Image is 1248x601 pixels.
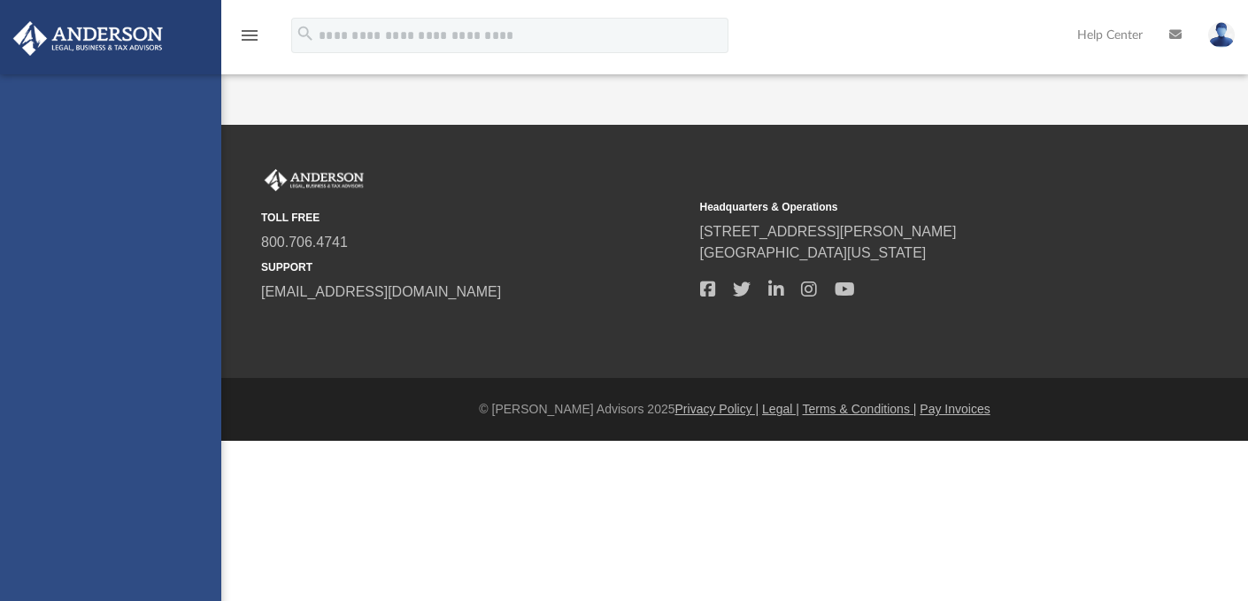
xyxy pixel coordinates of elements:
[920,402,990,416] a: Pay Invoices
[8,21,168,56] img: Anderson Advisors Platinum Portal
[700,245,927,260] a: [GEOGRAPHIC_DATA][US_STATE]
[261,210,688,226] small: TOLL FREE
[261,169,367,192] img: Anderson Advisors Platinum Portal
[1208,22,1235,48] img: User Pic
[296,24,315,43] i: search
[803,402,917,416] a: Terms & Conditions |
[261,259,688,275] small: SUPPORT
[700,224,957,239] a: [STREET_ADDRESS][PERSON_NAME]
[261,284,501,299] a: [EMAIL_ADDRESS][DOMAIN_NAME]
[239,25,260,46] i: menu
[700,199,1127,215] small: Headquarters & Operations
[675,402,759,416] a: Privacy Policy |
[221,400,1248,419] div: © [PERSON_NAME] Advisors 2025
[239,34,260,46] a: menu
[762,402,799,416] a: Legal |
[261,235,348,250] a: 800.706.4741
